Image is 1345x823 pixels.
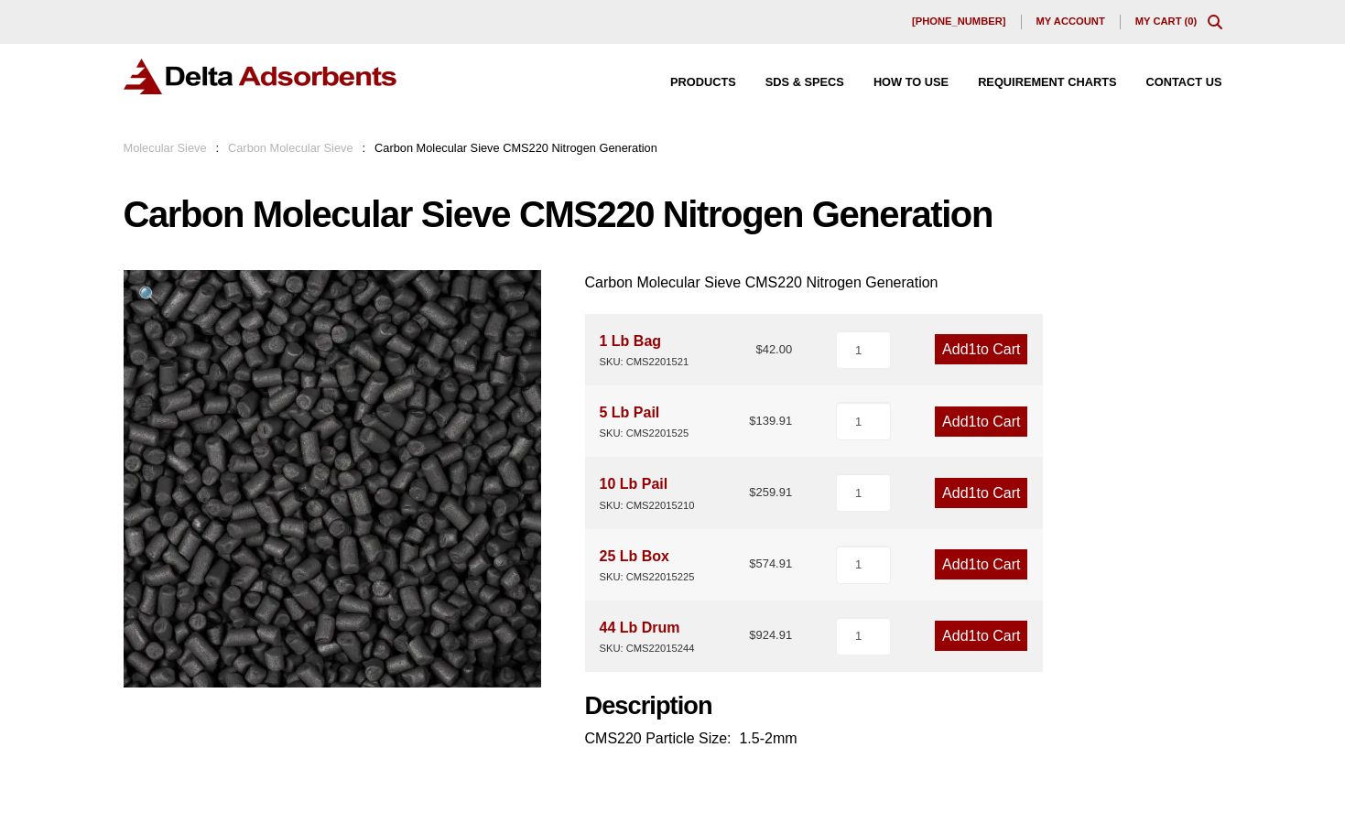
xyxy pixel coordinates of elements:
[749,414,755,428] span: $
[1135,16,1198,27] a: My Cart (0)
[1117,77,1222,89] a: Contact Us
[1188,16,1193,27] span: 0
[969,414,977,429] span: 1
[600,615,695,657] div: 44 Lb Drum
[749,485,792,499] bdi: 259.91
[969,557,977,572] span: 1
[755,342,792,356] bdi: 42.00
[949,77,1116,89] a: Requirement Charts
[363,141,366,155] span: :
[978,77,1116,89] span: Requirement Charts
[124,59,398,94] img: Delta Adsorbents
[124,141,207,155] a: Molecular Sieve
[897,15,1022,29] a: [PHONE_NUMBER]
[216,141,220,155] span: :
[969,485,977,501] span: 1
[374,141,657,155] span: Carbon Molecular Sieve CMS220 Nitrogen Generation
[600,640,695,657] div: SKU: CMS22015244
[749,628,755,642] span: $
[969,341,977,357] span: 1
[935,478,1027,508] a: Add1to Cart
[935,406,1027,437] a: Add1to Cart
[600,544,695,586] div: 25 Lb Box
[585,270,1222,295] p: Carbon Molecular Sieve CMS220 Nitrogen Generation
[749,414,792,428] bdi: 139.91
[124,195,1222,233] h1: Carbon Molecular Sieve CMS220 Nitrogen Generation
[138,286,159,305] span: 🔍
[736,77,844,89] a: SDS & SPECS
[969,628,977,644] span: 1
[585,691,1222,721] h2: Description
[935,549,1027,579] a: Add1to Cart
[1208,15,1222,29] div: Toggle Modal Content
[124,270,174,320] a: View full-screen image gallery
[600,425,689,442] div: SKU: CMS2201525
[912,16,1006,27] span: [PHONE_NUMBER]
[749,628,792,642] bdi: 924.91
[600,353,689,371] div: SKU: CMS2201521
[600,400,689,442] div: 5 Lb Pail
[873,77,949,89] span: How to Use
[935,621,1027,651] a: Add1to Cart
[600,329,689,371] div: 1 Lb Bag
[765,77,844,89] span: SDS & SPECS
[670,77,736,89] span: Products
[1036,16,1105,27] span: My account
[749,557,792,570] bdi: 574.91
[749,485,755,499] span: $
[1022,15,1121,29] a: My account
[600,471,695,514] div: 10 Lb Pail
[228,141,353,155] a: Carbon Molecular Sieve
[935,334,1027,364] a: Add1to Cart
[755,342,762,356] span: $
[641,77,736,89] a: Products
[585,726,1222,751] p: CMS220 Particle Size: 1.5-2mm
[600,497,695,514] div: SKU: CMS22015210
[844,77,949,89] a: How to Use
[1146,77,1222,89] span: Contact Us
[600,569,695,586] div: SKU: CMS22015225
[749,557,755,570] span: $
